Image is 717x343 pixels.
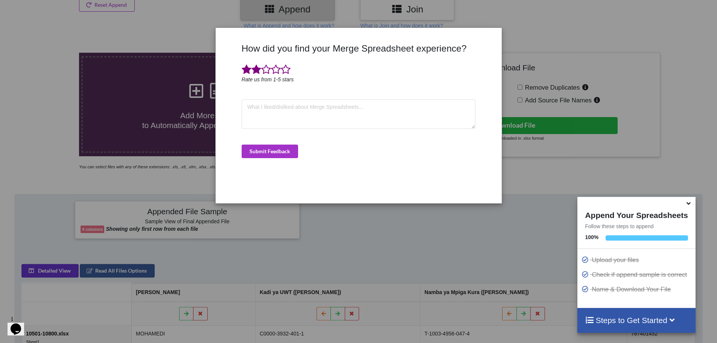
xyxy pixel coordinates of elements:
[8,313,32,335] iframe: chat widget
[581,270,693,279] p: Check if append sample is correct
[581,255,693,265] p: Upload your files
[585,316,688,325] h4: Steps to Get Started
[577,209,695,220] h4: Append Your Spreadsheets
[242,43,476,54] h3: How did you find your Merge Spreadsheet experience?
[585,234,598,240] b: 100 %
[242,76,294,82] i: Rate us from 1-5 stars
[242,145,298,158] button: Submit Feedback
[577,223,695,230] p: Follow these steps to append
[581,285,693,294] p: Name & Download Your File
